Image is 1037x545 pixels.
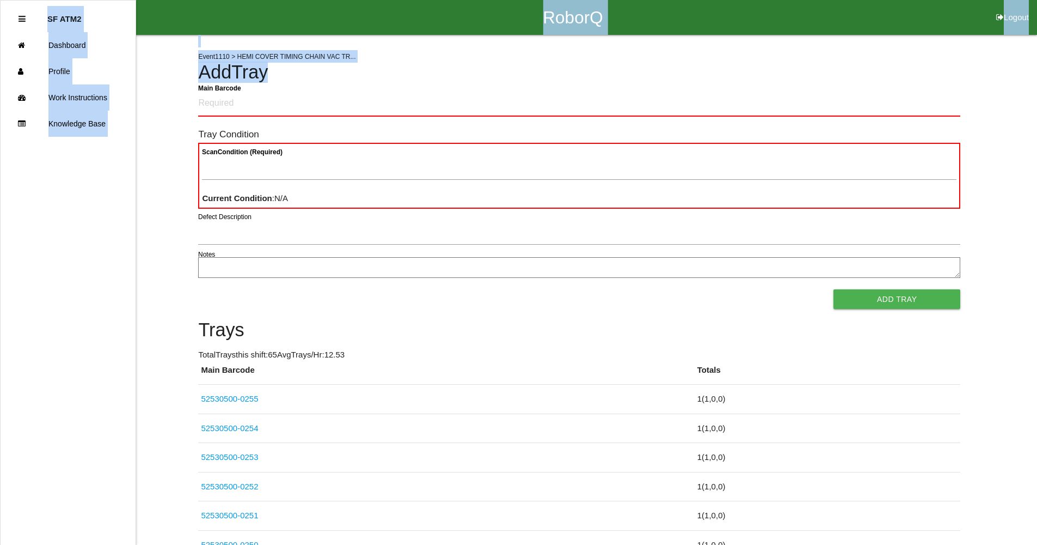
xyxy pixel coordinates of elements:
label: Defect Description [198,212,251,222]
td: 1 ( 1 , 0 , 0 ) [695,472,961,501]
b: Current Condition [202,193,272,203]
a: 52530500-0253 [201,452,258,462]
label: Notes [198,250,215,259]
td: 1 ( 1 , 0 , 0 ) [695,385,961,414]
th: Totals [695,364,961,385]
button: Add Tray [833,289,960,309]
span: : N/A [202,193,288,203]
a: Dashboard [1,32,136,58]
td: 1 ( 1 , 0 , 0 ) [695,443,961,473]
a: 52530500-0255 [201,394,258,403]
h4: Trays [198,320,960,341]
td: 1 ( 1 , 0 , 0 ) [695,501,961,531]
h6: Tray Condition [198,129,960,140]
b: Main Barcode [198,84,241,92]
th: Main Barcode [198,364,694,385]
a: 52530500-0251 [201,511,258,520]
input: Required [198,91,960,117]
a: Work Instructions [1,84,136,111]
p: SF ATM2 [47,6,82,23]
a: Knowledge Base [1,111,136,137]
p: Total Trays this shift: 65 Avg Trays /Hr: 12.53 [198,349,960,361]
a: 52530500-0252 [201,482,258,491]
a: 52530500-0254 [201,423,258,433]
h4: Add Tray [198,62,960,83]
td: 1 ( 1 , 0 , 0 ) [695,414,961,443]
span: Event 1110 > HEMI COVER TIMING CHAIN VAC TR... [198,53,355,60]
div: Close [19,6,26,32]
b: Scan Condition (Required) [202,148,283,156]
a: Profile [1,58,136,84]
